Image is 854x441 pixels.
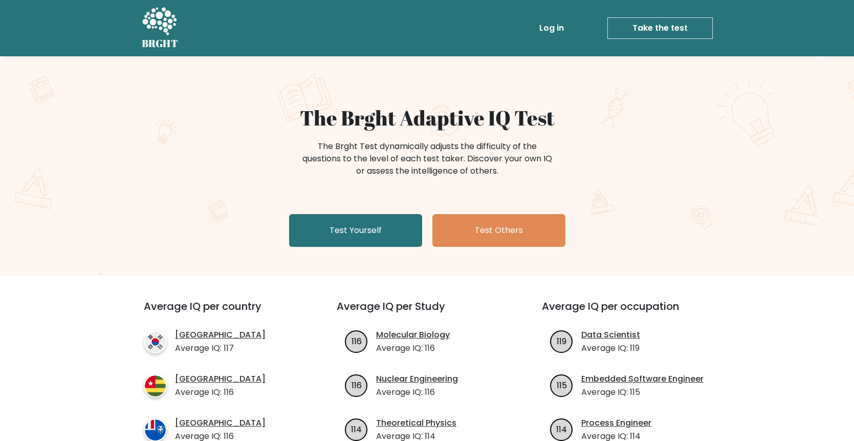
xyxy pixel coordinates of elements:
[376,417,456,429] a: Theoretical Physics
[581,417,651,429] a: Process Engineer
[144,374,167,397] img: country
[432,214,565,247] a: Test Others
[178,106,677,130] h1: The Brght Adaptive IQ Test
[557,335,566,347] text: 119
[581,329,640,341] a: Data Scientist
[175,373,266,385] a: [GEOGRAPHIC_DATA]
[581,373,704,385] a: Embedded Software Engineer
[142,4,179,52] a: BRGHT
[175,417,266,429] a: [GEOGRAPHIC_DATA]
[376,342,450,354] p: Average IQ: 116
[581,386,704,398] p: Average IQ: 115
[337,300,517,325] h3: Average IQ per Study
[299,140,555,177] div: The Brght Test dynamically adjusts the difficulty of the questions to the level of each test take...
[351,423,362,435] text: 114
[557,379,567,391] text: 115
[289,214,422,247] a: Test Yourself
[352,335,362,347] text: 116
[542,300,722,325] h3: Average IQ per occupation
[175,329,266,341] a: [GEOGRAPHIC_DATA]
[376,373,458,385] a: Nuclear Engineering
[352,379,362,391] text: 116
[175,342,266,354] p: Average IQ: 117
[607,17,713,39] a: Take the test
[556,423,567,435] text: 114
[376,386,458,398] p: Average IQ: 116
[144,300,300,325] h3: Average IQ per country
[144,330,167,353] img: country
[142,37,179,50] h5: BRGHT
[376,329,450,341] a: Molecular Biology
[581,342,640,354] p: Average IQ: 119
[175,386,266,398] p: Average IQ: 116
[535,18,568,38] a: Log in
